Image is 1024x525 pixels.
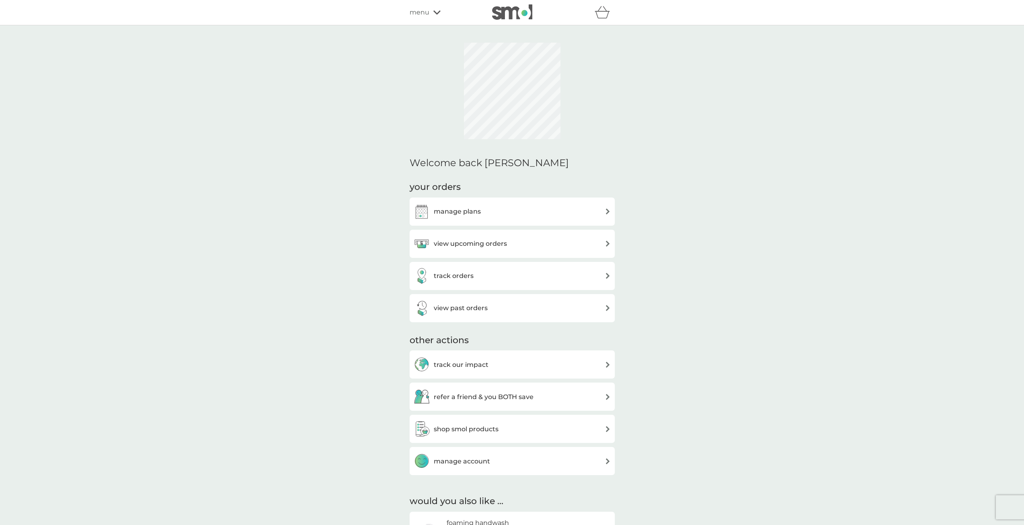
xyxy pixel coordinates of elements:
[410,157,569,169] h2: Welcome back [PERSON_NAME]
[434,360,488,370] h3: track our impact
[605,394,611,400] img: arrow right
[605,362,611,368] img: arrow right
[605,273,611,279] img: arrow right
[595,4,615,21] div: basket
[492,4,532,20] img: smol
[434,239,507,249] h3: view upcoming orders
[605,241,611,247] img: arrow right
[410,7,429,18] span: menu
[410,181,461,194] h3: your orders
[434,456,490,467] h3: manage account
[605,208,611,214] img: arrow right
[605,458,611,464] img: arrow right
[434,303,488,313] h3: view past orders
[410,334,469,347] h3: other actions
[434,206,481,217] h3: manage plans
[434,271,474,281] h3: track orders
[410,495,615,508] h2: would you also like ...
[605,305,611,311] img: arrow right
[434,392,534,402] h3: refer a friend & you BOTH save
[605,426,611,432] img: arrow right
[434,424,499,434] h3: shop smol products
